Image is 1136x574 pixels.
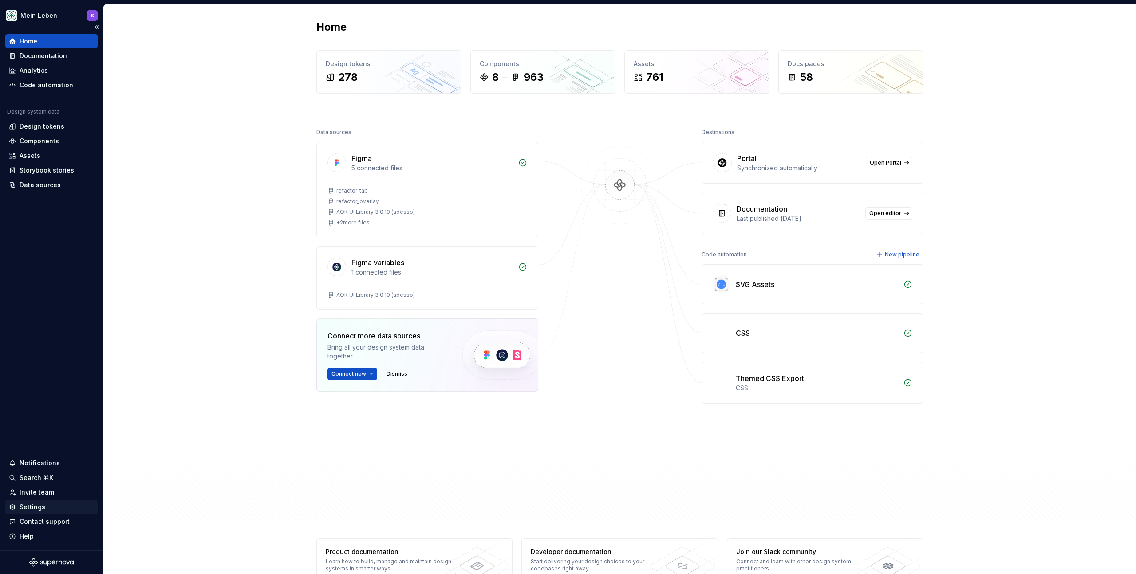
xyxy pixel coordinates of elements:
[7,108,59,115] div: Design system data
[336,291,415,299] div: AOK UI Library 3.0.10 (adesso)
[5,178,98,192] a: Data sources
[702,126,734,138] div: Destinations
[736,328,750,338] div: CSS
[20,51,67,60] div: Documentation
[869,210,901,217] span: Open editor
[20,488,54,497] div: Invite team
[316,126,351,138] div: Data sources
[874,248,923,261] button: New pipeline
[865,207,912,220] a: Open editor
[870,159,901,166] span: Open Portal
[885,251,919,258] span: New pipeline
[91,21,103,33] button: Collapse sidebar
[316,246,538,310] a: Figma variables1 connected filesAOK UI Library 3.0.10 (adesso)
[326,59,452,68] div: Design tokens
[326,547,455,556] div: Product documentation
[336,208,415,216] div: AOK UI Library 3.0.10 (adesso)
[20,517,70,526] div: Contact support
[5,149,98,163] a: Assets
[5,34,98,48] a: Home
[646,70,663,84] div: 761
[20,11,57,20] div: Mein Leben
[327,330,447,341] div: Connect more data sources
[736,384,898,393] div: CSS
[531,547,660,556] div: Developer documentation
[702,248,747,261] div: Code automation
[2,6,101,25] button: Mein LebenS
[336,219,370,226] div: + 2 more files
[736,279,774,290] div: SVG Assets
[524,70,544,84] div: 963
[5,485,98,499] a: Invite team
[351,257,404,268] div: Figma variables
[736,558,865,572] div: Connect and learn with other design system practitioners.
[336,187,368,194] div: refactor_tab
[531,558,660,572] div: Start delivering your design choices to your codebases right away.
[736,373,804,384] div: Themed CSS Export
[6,10,17,21] img: df5db9ef-aba0-4771-bf51-9763b7497661.png
[5,78,98,92] a: Code automation
[5,529,98,543] button: Help
[20,473,53,482] div: Search ⌘K
[634,59,760,68] div: Assets
[20,459,60,468] div: Notifications
[20,122,64,131] div: Design tokens
[20,151,40,160] div: Assets
[737,153,757,164] div: Portal
[5,63,98,78] a: Analytics
[20,181,61,189] div: Data sources
[327,368,377,380] button: Connect new
[866,157,912,169] a: Open Portal
[387,370,407,377] span: Dismiss
[5,119,98,134] a: Design tokens
[737,164,860,173] div: Synchronized automatically
[5,456,98,470] button: Notifications
[316,142,538,237] a: Figma5 connected filesrefactor_tabrefactor_overlayAOK UI Library 3.0.10 (adesso)+2more files
[316,50,461,94] a: Design tokens278
[383,368,411,380] button: Dismiss
[351,153,372,164] div: Figma
[492,70,499,84] div: 8
[351,268,513,277] div: 1 connected files
[316,20,347,34] h2: Home
[29,558,74,567] svg: Supernova Logo
[331,370,366,377] span: Connect new
[20,137,59,145] div: Components
[624,50,769,94] a: Assets761
[20,37,37,46] div: Home
[800,70,813,84] div: 58
[91,12,94,19] div: S
[470,50,615,94] a: Components8963
[5,134,98,148] a: Components
[338,70,358,84] div: 278
[20,166,74,175] div: Storybook stories
[327,343,447,361] div: Bring all your design system data together.
[20,81,73,90] div: Code automation
[480,59,606,68] div: Components
[5,500,98,514] a: Settings
[20,66,48,75] div: Analytics
[778,50,923,94] a: Docs pages58
[5,163,98,177] a: Storybook stories
[5,471,98,485] button: Search ⌘K
[5,49,98,63] a: Documentation
[737,204,787,214] div: Documentation
[5,515,98,529] button: Contact support
[737,214,860,223] div: Last published [DATE]
[788,59,914,68] div: Docs pages
[20,532,34,541] div: Help
[326,558,455,572] div: Learn how to build, manage and maintain design systems in smarter ways.
[20,503,45,511] div: Settings
[336,198,379,205] div: refactor_overlay
[351,164,513,173] div: 5 connected files
[736,547,865,556] div: Join our Slack community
